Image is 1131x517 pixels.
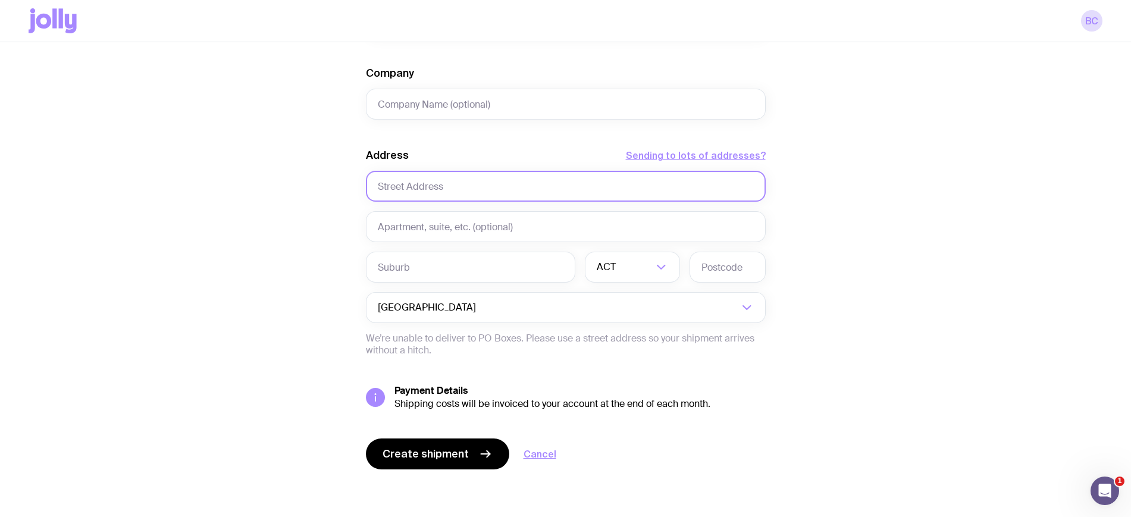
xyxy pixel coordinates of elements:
[690,252,766,283] input: Postcode
[478,292,738,323] input: Search for option
[626,148,766,162] button: Sending to lots of addresses?
[378,292,478,323] span: [GEOGRAPHIC_DATA]
[366,211,766,242] input: Apartment, suite, etc. (optional)
[366,171,766,202] input: Street Address
[524,447,556,461] a: Cancel
[585,252,680,283] div: Search for option
[366,66,414,80] label: Company
[383,447,469,461] span: Create shipment
[366,148,409,162] label: Address
[366,292,766,323] div: Search for option
[366,438,509,469] button: Create shipment
[1091,477,1119,505] iframe: Intercom live chat
[618,252,653,283] input: Search for option
[366,333,766,356] p: We’re unable to deliver to PO Boxes. Please use a street address so your shipment arrives without...
[366,89,766,120] input: Company Name (optional)
[394,398,766,410] div: Shipping costs will be invoiced to your account at the end of each month.
[394,385,766,397] h5: Payment Details
[1115,477,1124,486] span: 1
[366,252,575,283] input: Suburb
[597,252,618,283] span: ACT
[1081,10,1102,32] a: BC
